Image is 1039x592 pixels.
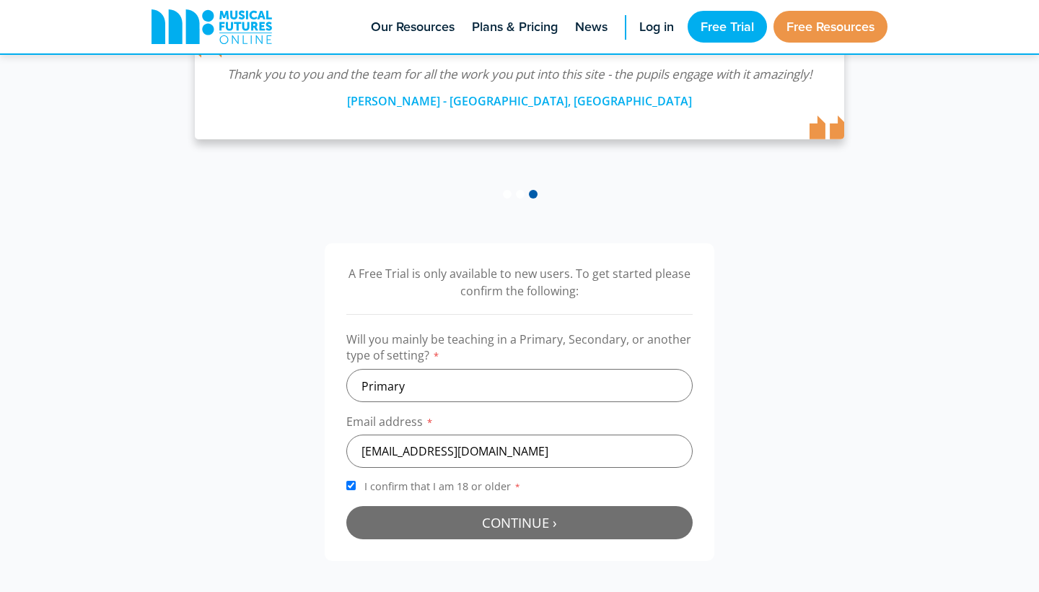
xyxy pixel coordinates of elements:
[346,506,693,539] button: Continue ›
[346,331,693,369] label: Will you mainly be teaching in a Primary, Secondary, or another type of setting?
[346,265,693,300] p: A Free Trial is only available to new users. To get started please confirm the following:
[688,11,767,43] a: Free Trial
[361,479,524,493] span: I confirm that I am 18 or older
[346,414,693,435] label: Email address
[224,84,815,110] div: [PERSON_NAME] - [GEOGRAPHIC_DATA], [GEOGRAPHIC_DATA]
[575,17,608,37] span: News
[346,481,356,490] input: I confirm that I am 18 or older*
[639,17,674,37] span: Log in
[224,64,815,84] p: Thank you to you and the team for all the work you put into this site - the pupils engage with it...
[472,17,558,37] span: Plans & Pricing
[773,11,887,43] a: Free Resources
[371,17,455,37] span: Our Resources
[482,513,557,531] span: Continue ›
